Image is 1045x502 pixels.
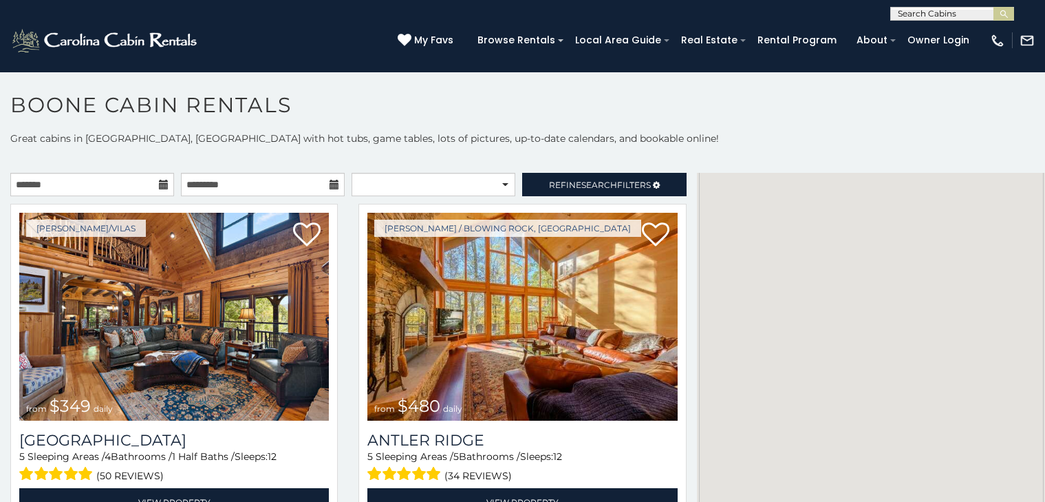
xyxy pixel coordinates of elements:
span: 5 [367,450,373,463]
h3: Diamond Creek Lodge [19,431,329,450]
img: White-1-2.png [10,27,201,54]
span: 5 [19,450,25,463]
span: from [374,404,395,414]
span: Refine Filters [549,180,651,190]
img: 1714398500_thumbnail.jpeg [19,213,329,421]
a: Real Estate [674,30,744,51]
span: $349 [50,396,91,416]
a: About [850,30,894,51]
a: Add to favorites [293,221,321,250]
span: daily [94,404,113,414]
div: Sleeping Areas / Bathrooms / Sleeps: [19,450,329,485]
a: [PERSON_NAME]/Vilas [26,220,146,237]
span: 12 [553,450,562,463]
span: (50 reviews) [96,467,164,485]
img: mail-regular-white.png [1020,33,1035,48]
div: Sleeping Areas / Bathrooms / Sleeps: [367,450,677,485]
a: Antler Ridge [367,431,677,450]
a: Rental Program [751,30,843,51]
a: Browse Rentals [471,30,562,51]
a: RefineSearchFilters [522,173,686,196]
a: Add to favorites [642,221,669,250]
a: [GEOGRAPHIC_DATA] [19,431,329,450]
span: (34 reviews) [444,467,512,485]
a: [PERSON_NAME] / Blowing Rock, [GEOGRAPHIC_DATA] [374,220,641,237]
a: from $349 daily [19,213,329,421]
img: 1714397585_thumbnail.jpeg [367,213,677,421]
span: 4 [105,450,111,463]
a: Owner Login [901,30,976,51]
a: Local Area Guide [568,30,668,51]
span: Search [581,180,617,190]
span: daily [443,404,462,414]
span: 5 [453,450,459,463]
img: phone-regular-white.png [990,33,1005,48]
a: from $480 daily [367,213,677,421]
a: My Favs [398,33,457,48]
span: $480 [398,396,440,416]
span: 1 Half Baths / [172,450,235,463]
span: My Favs [414,33,453,48]
span: 12 [268,450,277,463]
span: from [26,404,47,414]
